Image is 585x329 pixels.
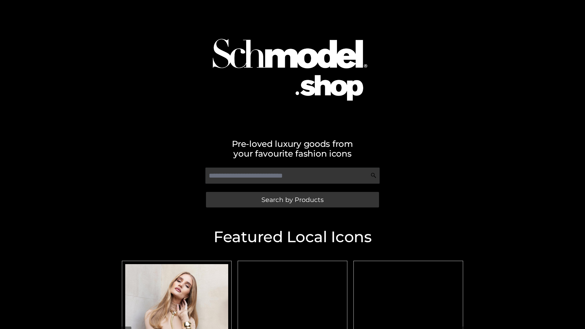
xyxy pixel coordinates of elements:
img: Search Icon [370,172,377,179]
h2: Pre-loved luxury goods from your favourite fashion icons [119,139,466,158]
h2: Featured Local Icons​ [119,229,466,245]
span: Search by Products [261,196,324,203]
a: Search by Products [206,192,379,207]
